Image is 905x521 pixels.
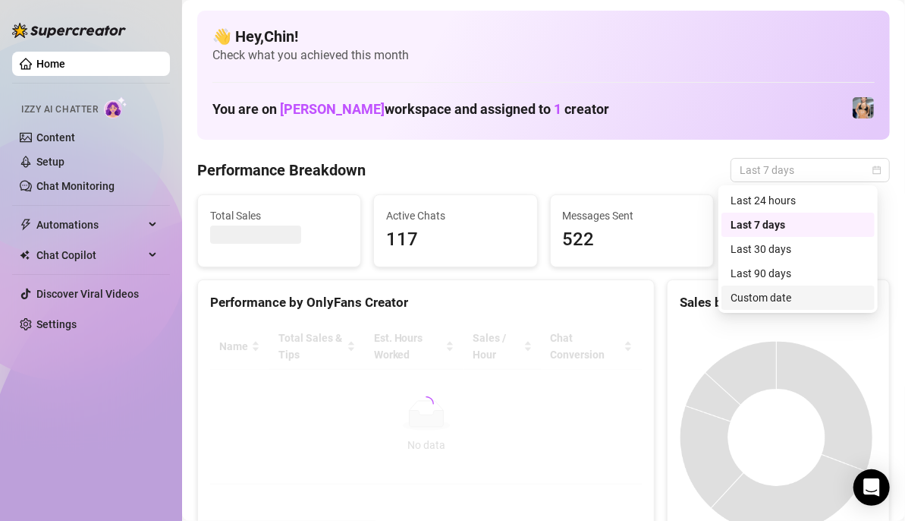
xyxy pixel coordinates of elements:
div: Sales by OnlyFans Creator [680,292,877,313]
span: Automations [36,213,144,237]
img: Chat Copilot [20,250,30,260]
h4: 👋 Hey, Chin ! [212,26,875,47]
div: Last 7 days [721,213,875,237]
a: Content [36,131,75,144]
div: Custom date [731,289,866,306]
h1: You are on workspace and assigned to creator [212,101,609,118]
img: AI Chatter [104,96,127,118]
h4: Performance Breakdown [197,159,366,181]
span: Total Sales [210,207,348,224]
span: Active Chats [386,207,524,224]
img: logo-BBDzfeDw.svg [12,23,126,38]
span: Chat Copilot [36,243,144,267]
a: Settings [36,318,77,330]
div: Last 30 days [731,241,866,257]
span: 1 [554,101,561,117]
span: 117 [386,226,524,254]
span: Last 7 days [740,159,881,182]
div: Last 90 days [721,261,875,286]
div: Last 24 hours [731,192,866,209]
div: Last 7 days [731,216,866,233]
div: Last 90 days [731,265,866,282]
span: Check what you achieved this month [212,47,875,64]
span: thunderbolt [20,219,32,231]
div: Last 30 days [721,237,875,261]
a: Home [36,58,65,70]
a: Setup [36,156,64,168]
span: 522 [563,226,701,254]
span: [PERSON_NAME] [280,101,385,117]
a: Chat Monitoring [36,180,115,192]
span: calendar [872,166,881,175]
div: Last 24 hours [721,188,875,213]
a: Discover Viral Videos [36,288,139,300]
span: Izzy AI Chatter [21,103,98,117]
div: Performance by OnlyFans Creator [210,292,642,313]
span: Messages Sent [563,207,701,224]
div: Custom date [721,286,875,310]
div: Open Intercom Messenger [853,469,890,506]
span: loading [416,394,436,415]
img: Veronica [853,97,874,118]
